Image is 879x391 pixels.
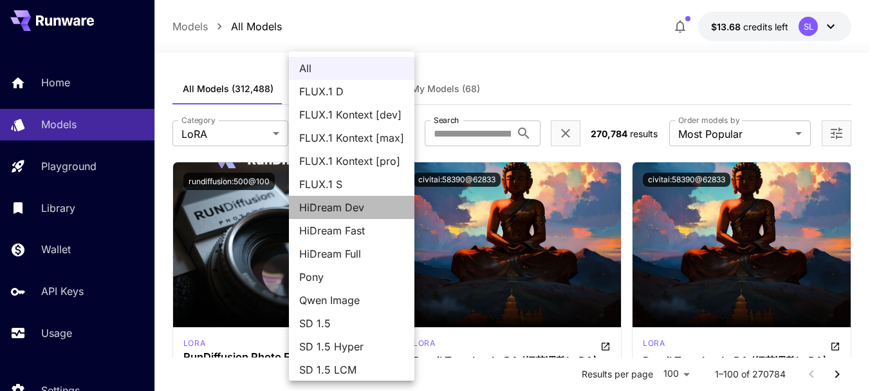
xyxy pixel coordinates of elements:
[299,130,404,146] span: FLUX.1 Kontext [max]
[299,176,404,192] span: FLUX.1 S
[299,339,404,354] span: SD 1.5 Hyper
[299,84,404,99] span: FLUX.1 D
[299,223,404,238] span: HiDream Fast
[299,362,404,377] span: SD 1.5 LCM
[299,292,404,308] span: Qwen Image
[299,61,404,76] span: All
[299,246,404,262] span: HiDream Full
[299,153,404,169] span: FLUX.1 Kontext [pro]
[299,107,404,122] span: FLUX.1 Kontext [dev]
[299,316,404,331] span: SD 1.5
[299,269,404,285] span: Pony
[299,200,404,215] span: HiDream Dev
